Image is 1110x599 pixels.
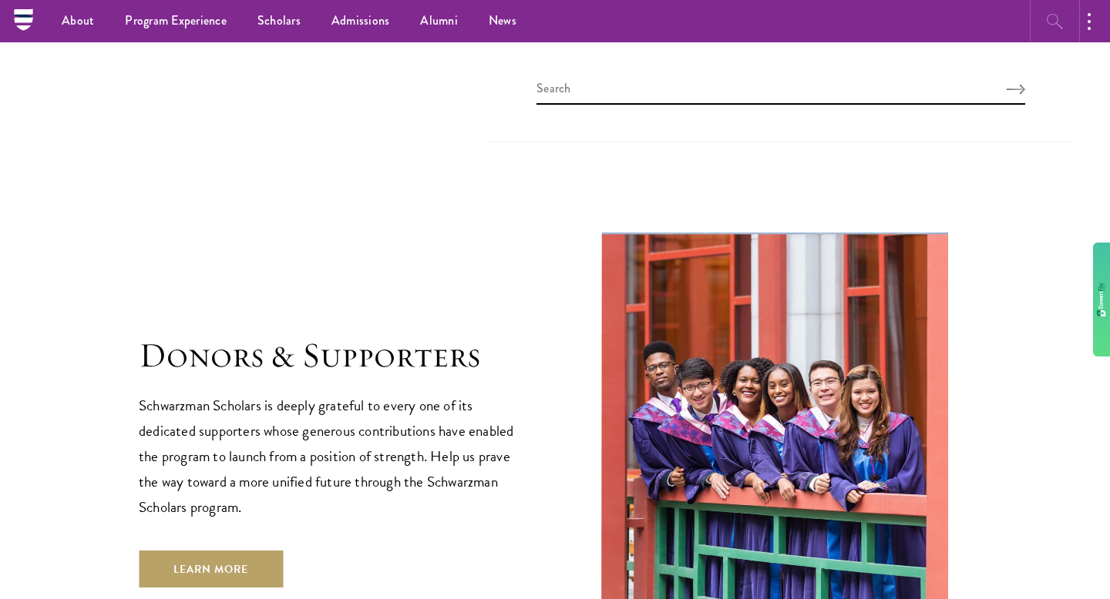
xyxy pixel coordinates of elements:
[1007,84,1025,95] button: Search
[139,393,524,520] p: Schwarzman Scholars is deeply grateful to every one of its dedicated supporters whose generous co...
[139,334,524,377] h1: Donors & Supporters
[1097,283,1106,316] img: gdzwAHDJa65OwAAAABJRU5ErkJggg==
[536,79,1025,105] input: Search
[139,550,283,587] a: Learn More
